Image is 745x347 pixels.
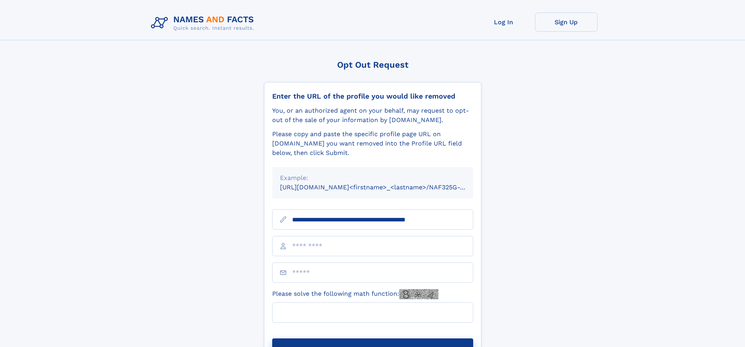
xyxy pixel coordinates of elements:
label: Please solve the following math function: [272,289,438,299]
div: You, or an authorized agent on your behalf, may request to opt-out of the sale of your informatio... [272,106,473,125]
small: [URL][DOMAIN_NAME]<firstname>_<lastname>/NAF325G-xxxxxxxx [280,183,488,191]
a: Log In [472,13,535,32]
div: Opt Out Request [264,60,481,70]
div: Please copy and paste the specific profile page URL on [DOMAIN_NAME] you want removed into the Pr... [272,129,473,158]
div: Example: [280,173,465,183]
a: Sign Up [535,13,598,32]
img: Logo Names and Facts [148,13,260,34]
div: Enter the URL of the profile you would like removed [272,92,473,101]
